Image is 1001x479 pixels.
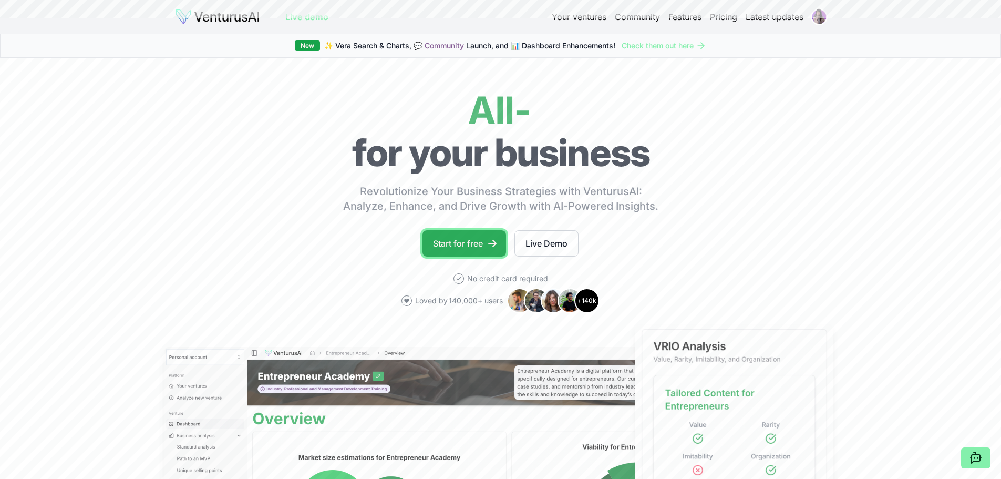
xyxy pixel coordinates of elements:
img: Avatar 3 [541,288,566,313]
span: ✨ Vera Search & Charts, 💬 Launch, and 📊 Dashboard Enhancements! [324,40,615,51]
a: Live Demo [514,230,579,257]
a: Community [425,41,464,50]
img: Avatar 1 [507,288,532,313]
div: New [295,40,320,51]
img: Avatar 4 [558,288,583,313]
img: Avatar 2 [524,288,549,313]
a: Start for free [422,230,506,257]
a: Check them out here [622,40,706,51]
